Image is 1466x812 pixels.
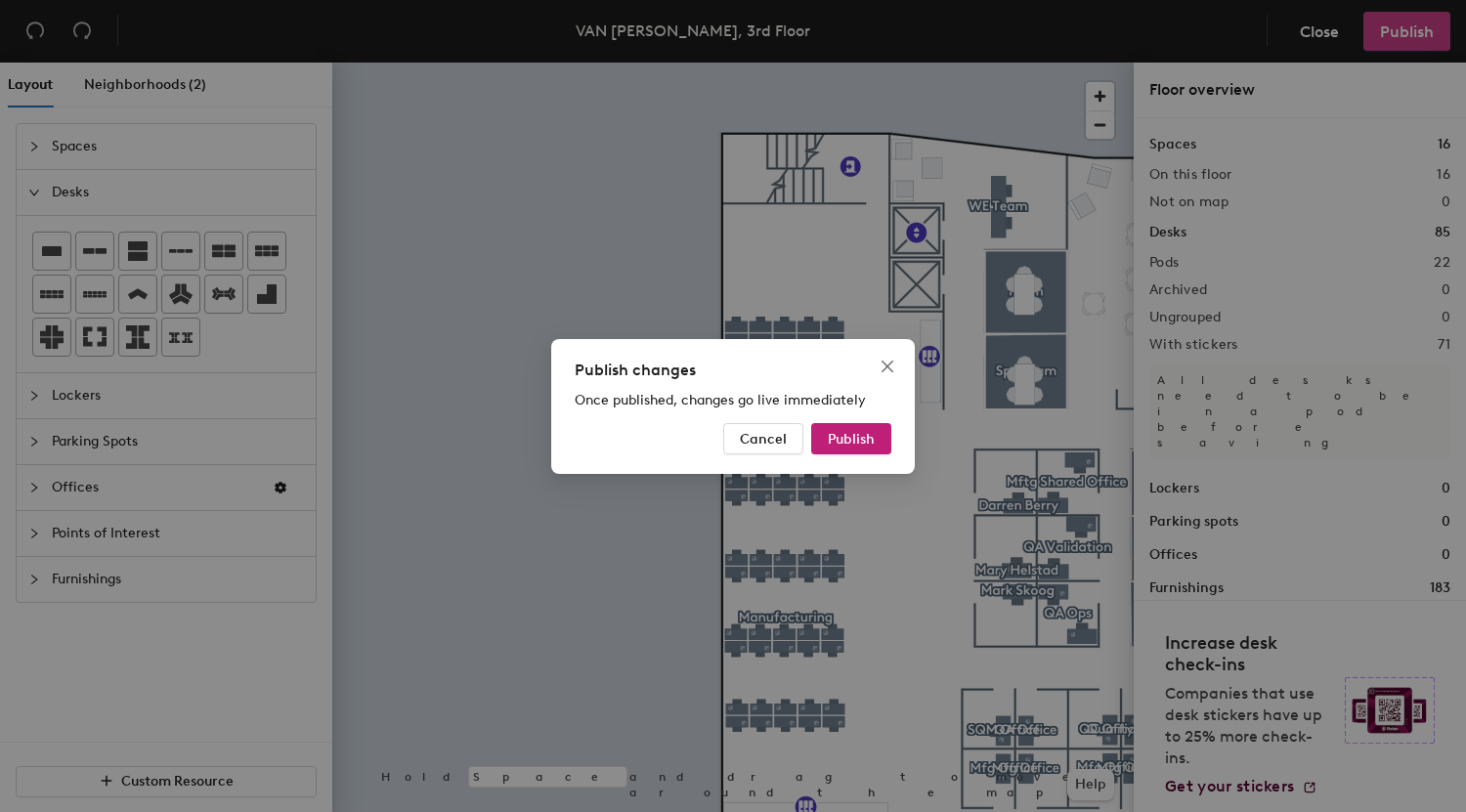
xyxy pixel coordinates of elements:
div: Publish changes [575,359,891,382]
span: close [880,359,895,374]
button: Publish [811,423,891,454]
span: Once published, changes go live immediately [575,392,866,408]
span: Cancel [740,430,787,447]
span: Publish [828,430,875,447]
button: Cancel [723,423,803,454]
button: Close [872,351,903,382]
span: Close [872,359,903,374]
